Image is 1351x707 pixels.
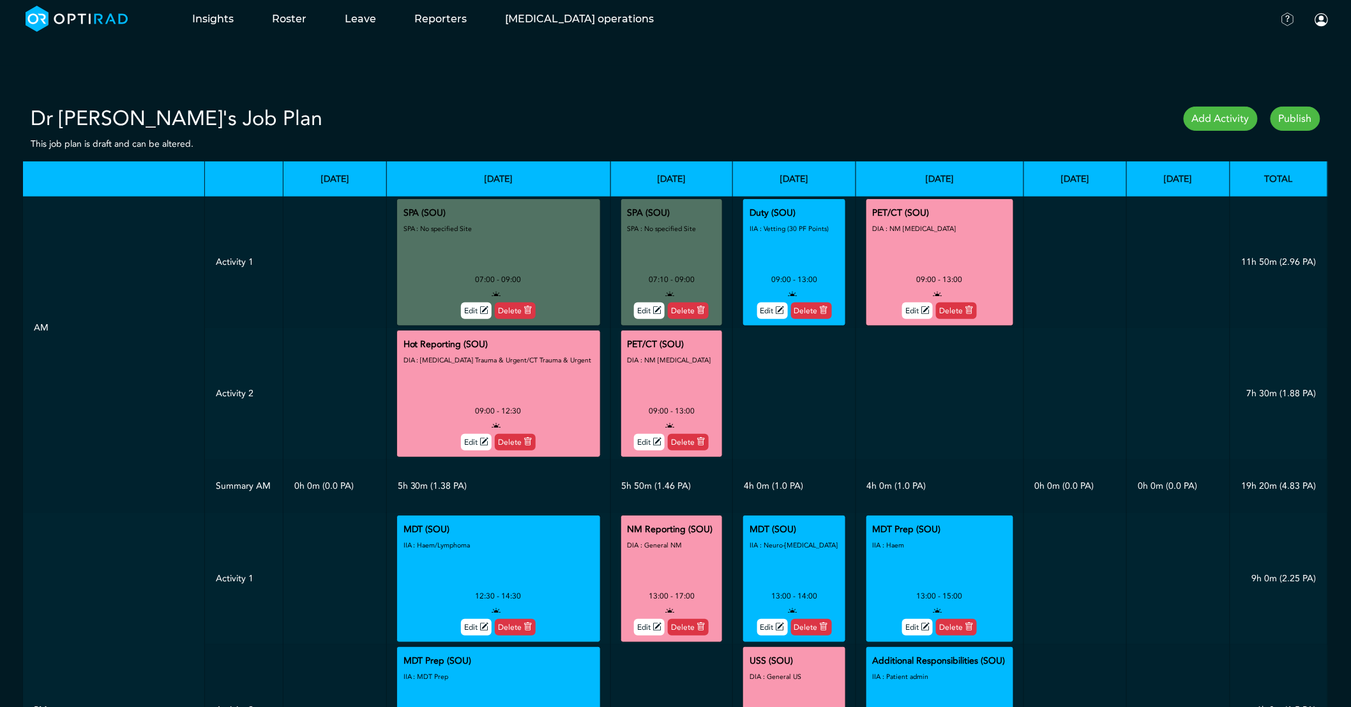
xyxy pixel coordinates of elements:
small: IIA : Haem/Lymphoma [404,540,471,550]
th: [DATE] [610,161,733,197]
div: PET/CT (SOU) [628,337,684,352]
i: open to allocation [663,288,677,301]
td: 0h 0m (0.0 PA) [1127,459,1230,513]
div: Additional Responsibilities (SOU) [873,653,1006,669]
td: 19h 20m (4.83 PA) [1230,459,1327,513]
small: DIA : General US [750,672,801,681]
i: open to allocation [490,420,504,432]
div: 09:00 - 13:00 [649,403,695,419]
div: 13:00 - 15:00 [917,588,963,604]
th: [DATE] [733,161,856,197]
a: Add Activity [1184,107,1258,131]
td: Activity 1 [205,197,283,328]
td: 7h 30m (1.88 PA) [1230,328,1327,459]
th: [DATE] [1127,161,1230,197]
div: 09:00 - 12:30 [476,403,522,419]
div: MDT Prep (SOU) [404,653,472,669]
td: 4h 0m (1.0 PA) [856,459,1023,513]
div: MDT Prep (SOU) [873,522,941,537]
small: IIA : Haem [873,540,905,550]
td: 0h 0m (0.0 PA) [283,459,386,513]
th: [DATE] [283,161,386,197]
small: DIA : NM [MEDICAL_DATA] [873,224,956,234]
small: IIA : Patient admin [873,672,929,681]
small: DIA : NM [MEDICAL_DATA] [628,355,711,365]
i: open to allocation [785,605,799,617]
div: 12:30 - 14:30 [476,588,522,604]
div: 09:00 - 13:00 [917,272,963,287]
i: open to allocation [663,605,677,617]
a: Publish [1271,107,1320,131]
div: MDT (SOU) [750,522,796,537]
td: 11h 50m (2.96 PA) [1230,197,1327,328]
i: open to allocation [931,288,945,301]
td: 5h 30m (1.38 PA) [386,459,610,513]
div: SPA (SOU) [404,205,446,221]
td: AM [23,197,205,459]
small: IIA : MDT Prep [404,672,449,681]
div: NM Reporting (SOU) [628,522,713,537]
div: 13:00 - 17:00 [649,588,695,604]
td: 4h 0m (1.0 PA) [733,459,856,513]
i: open to allocation [490,288,504,301]
th: [DATE] [386,161,610,197]
div: SPA (SOU) [628,205,670,221]
th: [DATE] [856,161,1023,197]
i: open to allocation [785,288,799,301]
small: IIA : Vetting (30 PF Points) [750,224,829,234]
small: IIA : Neuro-[MEDICAL_DATA] [750,540,838,550]
td: 5h 50m (1.46 PA) [610,459,733,513]
div: USS (SOU) [750,653,793,669]
small: SPA : No specified Site [628,224,697,234]
div: MDT (SOU) [404,522,450,537]
i: open to allocation [490,605,504,617]
div: 07:00 - 09:00 [476,272,522,287]
div: Duty (SOU) [750,205,796,221]
td: Activity 2 [205,328,283,459]
small: DIA : [MEDICAL_DATA] Trauma & Urgent/CT Trauma & Urgent [404,355,592,365]
small: SPA : No specified Site [404,224,472,234]
td: 0h 0m (0.0 PA) [1023,459,1126,513]
div: Hot Reporting (SOU) [404,337,488,352]
h2: Dr [PERSON_NAME]'s Job Plan [31,107,886,131]
div: 07:10 - 09:00 [649,272,695,287]
div: PET/CT (SOU) [873,205,930,221]
td: Summary AM [205,459,283,513]
i: open to allocation [931,605,945,617]
td: 9h 0m (2.25 PA) [1230,513,1327,644]
td: Activity 1 [205,513,283,644]
th: [DATE] [1023,161,1126,197]
div: 13:00 - 14:00 [771,588,817,604]
small: DIA : General NM [628,540,683,550]
i: open to allocation [663,420,677,432]
img: brand-opti-rad-logos-blue-and-white-d2f68631ba2948856bd03f2d395fb146ddc8fb01b4b6e9315ea85fa773367... [26,6,128,32]
small: This job plan is draft and can be altered. [31,138,193,150]
div: 09:00 - 13:00 [771,272,817,287]
th: Total [1230,161,1327,197]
